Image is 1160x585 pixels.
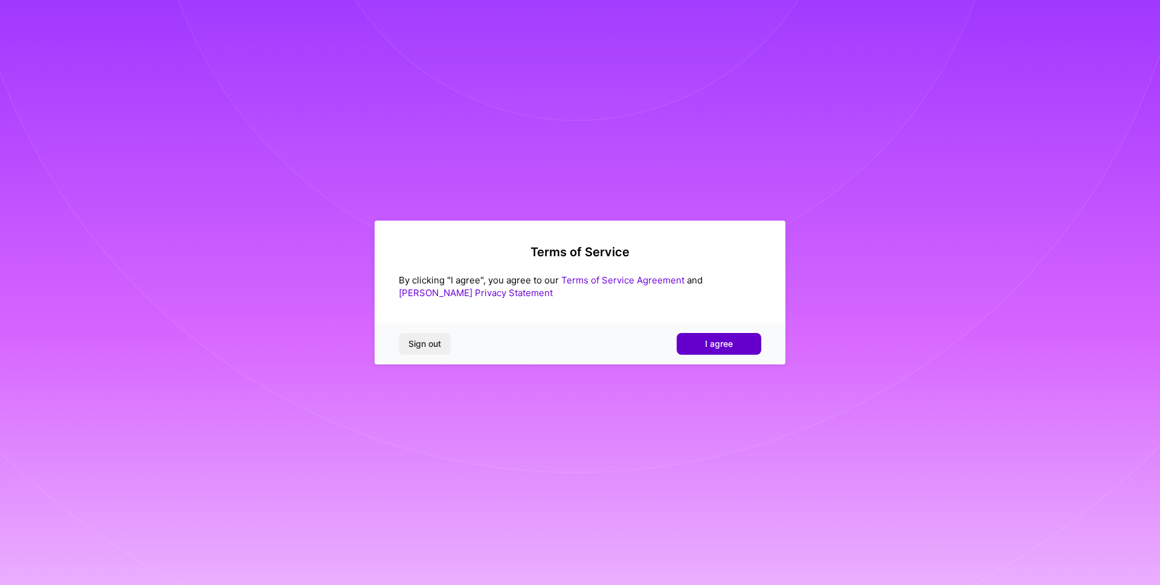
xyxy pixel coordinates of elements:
button: Sign out [399,333,451,355]
h2: Terms of Service [399,245,761,259]
button: I agree [677,333,761,355]
span: Sign out [408,338,441,350]
div: By clicking "I agree", you agree to our and [399,274,761,299]
a: Terms of Service Agreement [561,274,685,286]
span: I agree [705,338,733,350]
a: [PERSON_NAME] Privacy Statement [399,287,553,299]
